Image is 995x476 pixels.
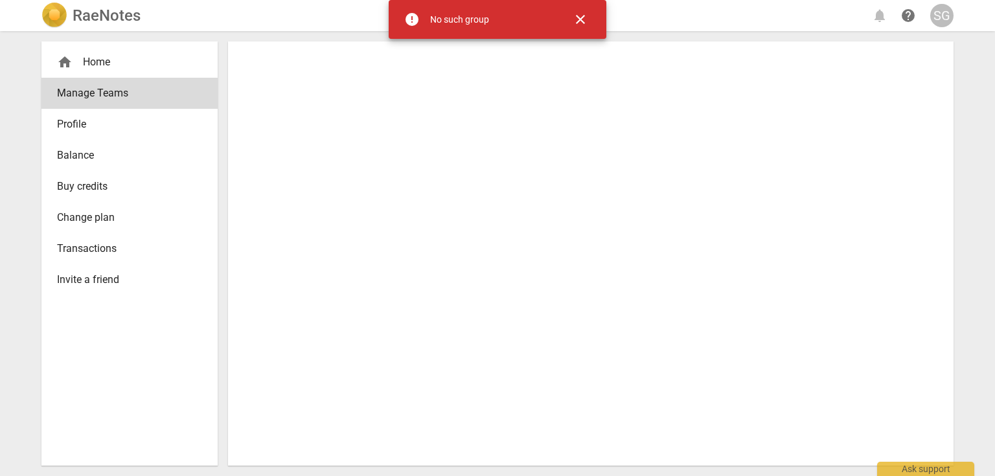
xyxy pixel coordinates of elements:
span: Buy credits [57,179,192,194]
span: Balance [57,148,192,163]
a: Manage Teams [41,78,218,109]
a: LogoRaeNotes [41,3,141,28]
a: Help [897,4,920,27]
a: Profile [41,109,218,140]
div: Ask support [877,462,974,476]
span: Manage Teams [57,85,192,101]
button: Close [565,4,596,35]
button: SG [930,4,954,27]
span: Transactions [57,241,192,256]
h2: RaeNotes [73,6,141,25]
span: error [404,12,420,27]
a: Invite a friend [41,264,218,295]
div: Home [41,47,218,78]
span: Change plan [57,210,192,225]
img: Logo [41,3,67,28]
div: No such group [430,13,489,27]
a: Change plan [41,202,218,233]
a: Balance [41,140,218,171]
div: Home [57,54,192,70]
span: close [573,12,588,27]
span: help [900,8,916,23]
span: home [57,54,73,70]
span: Invite a friend [57,272,192,288]
a: Buy credits [41,171,218,202]
a: Transactions [41,233,218,264]
span: Profile [57,117,192,132]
